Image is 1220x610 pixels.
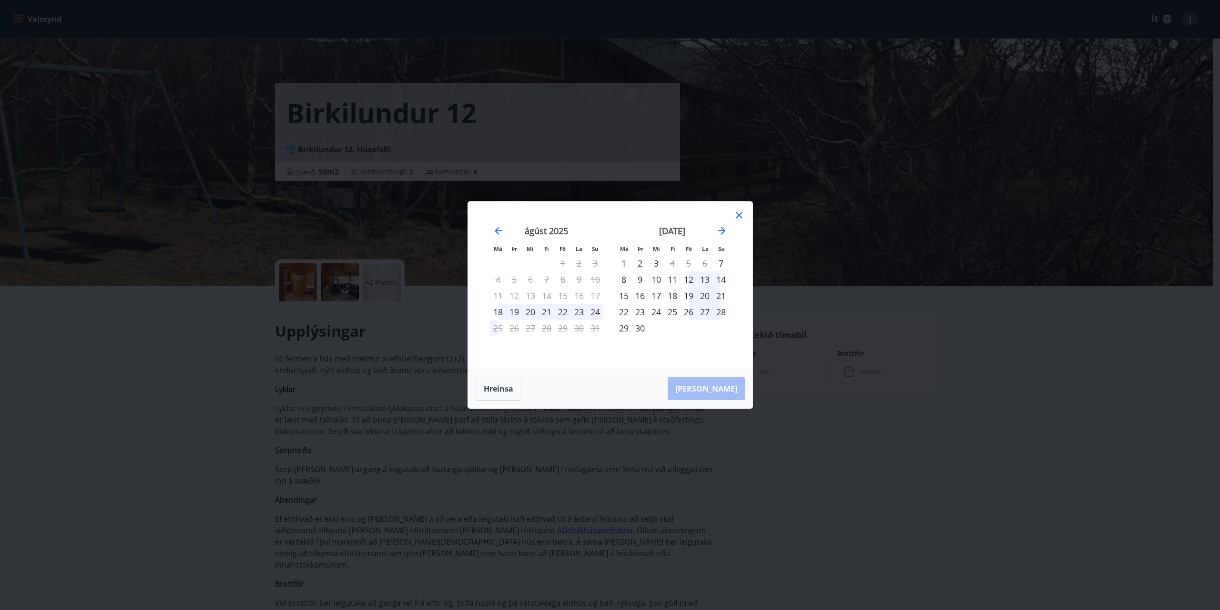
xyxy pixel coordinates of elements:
[697,288,713,304] div: 20
[632,304,648,320] div: 23
[620,245,629,252] small: Má
[539,320,555,336] td: Not available. fimmtudagur, 28. ágúst 2025
[664,304,681,320] td: Choose fimmtudagur, 25. september 2025 as your check-in date. It’s available.
[702,245,709,252] small: La
[511,245,517,252] small: Þr
[555,271,571,288] td: Not available. föstudagur, 8. ágúst 2025
[659,225,685,237] strong: [DATE]
[713,304,729,320] div: 28
[539,271,555,288] td: Not available. fimmtudagur, 7. ágúst 2025
[648,271,664,288] div: 10
[681,271,697,288] td: Choose föstudagur, 12. september 2025 as your check-in date. It’s available.
[616,288,632,304] td: Choose mánudagur, 15. september 2025 as your check-in date. It’s available.
[571,320,587,336] td: Not available. laugardagur, 30. ágúst 2025
[697,271,713,288] td: Choose laugardagur, 13. september 2025 as your check-in date. It’s available.
[555,320,571,336] td: Not available. föstudagur, 29. ágúst 2025
[490,271,506,288] td: Not available. mánudagur, 4. ágúst 2025
[713,304,729,320] td: Choose sunnudagur, 28. september 2025 as your check-in date. It’s available.
[555,255,571,271] td: Not available. föstudagur, 1. ágúst 2025
[571,288,587,304] td: Not available. laugardagur, 16. ágúst 2025
[713,288,729,304] td: Choose sunnudagur, 21. september 2025 as your check-in date. It’s available.
[616,255,632,271] td: Choose mánudagur, 1. september 2025 as your check-in date. It’s available.
[522,304,539,320] div: 20
[697,304,713,320] div: 27
[697,255,713,271] td: Not available. laugardagur, 6. september 2025
[490,304,506,320] td: Choose mánudagur, 18. ágúst 2025 as your check-in date. It’s available.
[616,320,632,336] td: Choose mánudagur, 29. september 2025 as your check-in date. It’s available.
[587,304,603,320] td: Choose sunnudagur, 24. ágúst 2025 as your check-in date. It’s available.
[664,255,681,271] td: Not available. fimmtudagur, 4. september 2025
[713,288,729,304] div: 21
[718,245,725,252] small: Su
[632,320,648,336] div: 30
[616,271,632,288] div: 8
[632,304,648,320] td: Choose þriðjudagur, 23. september 2025 as your check-in date. It’s available.
[697,271,713,288] div: 13
[713,255,729,271] td: Choose sunnudagur, 7. september 2025 as your check-in date. It’s available.
[506,320,522,336] td: Not available. þriðjudagur, 26. ágúst 2025
[539,304,555,320] td: Choose fimmtudagur, 21. ágúst 2025 as your check-in date. It’s available.
[632,255,648,271] div: 2
[616,255,632,271] div: Aðeins innritun í boði
[555,304,571,320] div: 22
[616,304,632,320] div: 22
[522,271,539,288] td: Not available. miðvikudagur, 6. ágúst 2025
[632,288,648,304] td: Choose þriðjudagur, 16. september 2025 as your check-in date. It’s available.
[681,288,697,304] td: Choose föstudagur, 19. september 2025 as your check-in date. It’s available.
[664,288,681,304] div: 18
[525,225,568,237] strong: ágúst 2025
[539,288,555,304] td: Not available. fimmtudagur, 14. ágúst 2025
[571,304,587,320] td: Choose laugardagur, 23. ágúst 2025 as your check-in date. It’s available.
[616,304,632,320] td: Choose mánudagur, 22. september 2025 as your check-in date. It’s available.
[648,271,664,288] td: Choose miðvikudagur, 10. september 2025 as your check-in date. It’s available.
[681,271,697,288] div: 12
[587,288,603,304] td: Not available. sunnudagur, 17. ágúst 2025
[664,288,681,304] td: Choose fimmtudagur, 18. september 2025 as your check-in date. It’s available.
[576,245,582,252] small: La
[632,288,648,304] div: 16
[648,304,664,320] div: 24
[490,320,506,336] div: Aðeins útritun í boði
[632,320,648,336] td: Choose þriðjudagur, 30. september 2025 as your check-in date. It’s available.
[648,255,664,271] td: Choose miðvikudagur, 3. september 2025 as your check-in date. It’s available.
[476,377,521,401] button: Hreinsa
[697,304,713,320] td: Choose laugardagur, 27. september 2025 as your check-in date. It’s available.
[681,304,697,320] div: 26
[664,255,681,271] div: Aðeins útritun í boði
[664,271,681,288] div: 11
[671,245,675,252] small: Fi
[490,288,506,304] td: Not available. mánudagur, 11. ágúst 2025
[716,225,727,237] div: Move forward to switch to the next month.
[479,213,741,357] div: Calendar
[555,304,571,320] td: Choose föstudagur, 22. ágúst 2025 as your check-in date. It’s available.
[638,245,643,252] small: Þr
[555,288,571,304] td: Not available. föstudagur, 15. ágúst 2025
[616,320,632,336] div: 29
[592,245,599,252] small: Su
[527,245,534,252] small: Mi
[713,271,729,288] div: 14
[494,245,502,252] small: Má
[616,271,632,288] td: Choose mánudagur, 8. september 2025 as your check-in date. It’s available.
[648,288,664,304] td: Choose miðvikudagur, 17. september 2025 as your check-in date. It’s available.
[664,271,681,288] td: Choose fimmtudagur, 11. september 2025 as your check-in date. It’s available.
[632,255,648,271] td: Choose þriðjudagur, 2. september 2025 as your check-in date. It’s available.
[490,304,506,320] div: Aðeins innritun í boði
[490,320,506,336] td: Not available. mánudagur, 25. ágúst 2025
[616,288,632,304] div: 15
[686,245,692,252] small: Fö
[506,304,522,320] td: Choose þriðjudagur, 19. ágúst 2025 as your check-in date. It’s available.
[681,288,697,304] div: 19
[632,271,648,288] td: Choose þriðjudagur, 9. september 2025 as your check-in date. It’s available.
[506,304,522,320] div: 19
[571,271,587,288] td: Not available. laugardagur, 9. ágúst 2025
[713,255,729,271] div: Aðeins innritun í boði
[522,304,539,320] td: Choose miðvikudagur, 20. ágúst 2025 as your check-in date. It’s available.
[681,304,697,320] td: Choose föstudagur, 26. september 2025 as your check-in date. It’s available.
[664,304,681,320] div: 25
[493,225,504,237] div: Move backward to switch to the previous month.
[587,255,603,271] td: Not available. sunnudagur, 3. ágúst 2025
[681,255,697,271] td: Not available. föstudagur, 5. september 2025
[587,271,603,288] td: Not available. sunnudagur, 10. ágúst 2025
[522,320,539,336] td: Not available. miðvikudagur, 27. ágúst 2025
